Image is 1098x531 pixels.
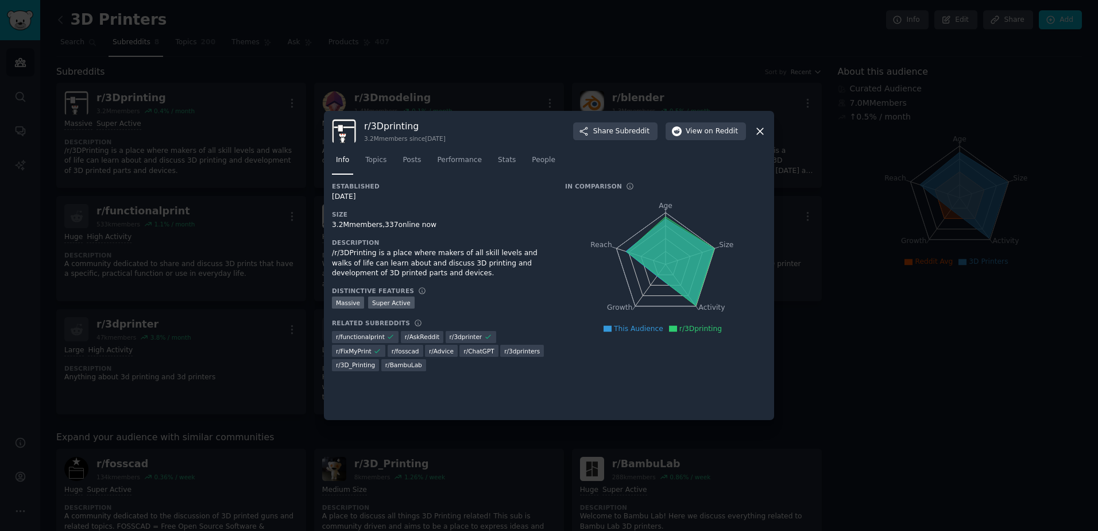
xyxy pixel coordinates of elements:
div: 3.2M members, 337 online now [332,220,549,230]
a: Posts [399,151,425,175]
div: [DATE] [332,192,549,202]
span: r/ FixMyPrint [336,347,372,355]
span: r/3Dprinting [679,325,722,333]
a: Performance [433,151,486,175]
img: 3Dprinting [332,119,356,143]
tspan: Reach [590,241,612,249]
span: Performance [437,155,482,166]
span: r/ AskReddit [405,333,439,341]
tspan: Activity [699,304,725,312]
h3: Size [332,210,549,218]
div: /r/3DPrinting is a place where makers of all skill levels and walks of life can learn about and d... [332,248,549,279]
span: r/ functionalprint [336,333,385,341]
span: Stats [498,155,516,166]
button: ShareSubreddit [573,122,658,141]
h3: r/ 3Dprinting [364,120,446,132]
span: r/ 3D_Printing [336,361,375,369]
span: r/ BambuLab [385,361,422,369]
span: Share [593,126,649,137]
h3: In Comparison [565,182,622,190]
a: Stats [494,151,520,175]
a: Info [332,151,353,175]
tspan: Growth [607,304,632,312]
span: View [686,126,738,137]
h3: Established [332,182,549,190]
span: Subreddit [616,126,649,137]
h3: Related Subreddits [332,319,410,327]
span: People [532,155,555,166]
tspan: Size [719,241,733,249]
span: This Audience [614,325,663,333]
button: Viewon Reddit [666,122,746,141]
tspan: Age [659,202,672,210]
span: r/ 3dprinters [504,347,540,355]
div: Super Active [368,297,415,309]
span: Topics [365,155,386,166]
span: r/ fosscad [392,347,419,355]
span: Info [336,155,349,166]
span: on Reddit [705,126,738,137]
h3: Description [332,238,549,247]
div: Massive [332,297,364,309]
span: r/ Advice [429,347,454,355]
a: People [528,151,559,175]
div: 3.2M members since [DATE] [364,134,446,143]
h3: Distinctive Features [332,287,414,295]
a: Topics [361,151,391,175]
span: r/ 3dprinter [450,333,482,341]
span: r/ ChatGPT [463,347,494,355]
span: Posts [403,155,421,166]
